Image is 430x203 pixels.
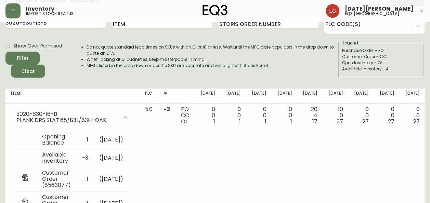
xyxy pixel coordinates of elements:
[342,54,420,60] div: Customer Order - CO
[362,118,369,125] span: 27
[323,89,349,104] th: [DATE]
[337,118,343,125] span: 27
[87,56,338,63] li: When looking at OI quantities, keep masterpacks in mind.
[26,6,54,12] span: Inventory
[5,89,139,104] th: Item
[37,149,76,167] td: Available Inventory
[349,89,374,104] th: [DATE]
[342,66,420,72] div: Available Inventory - AI
[26,12,74,16] h5: import stock status
[139,89,158,104] th: PLC
[200,106,215,125] div: 0 0
[342,40,359,46] legend: Legend
[11,106,134,128] div: 3020-630-16-BPLANK DRS SLAT 65/83L/83H-OAK
[246,89,272,104] th: [DATE]
[76,149,94,167] td: -3
[290,118,292,125] span: 1
[303,106,317,125] div: 20 4
[265,118,266,125] span: 1
[326,4,339,18] img: 2638f148bab13be18035375ceda1d187
[277,106,292,125] div: 0 0
[342,60,420,66] div: Open Inventory - OI
[87,44,338,56] li: Do not quote standard lead times on SKUs with an OI of 10 or less. Wait until the MFG date popula...
[5,52,40,65] button: Filter
[354,106,369,125] div: 0 0
[252,106,266,125] div: 0 0
[203,5,228,16] img: logo
[272,89,297,104] th: [DATE]
[405,106,420,125] div: 0 0
[312,118,317,125] span: 17
[328,106,343,125] div: 10 0
[94,149,129,167] td: ( [DATE] )
[94,167,129,191] td: ( [DATE] )
[37,167,76,191] td: Customer Order (8563077)
[17,54,29,63] div: Filter
[181,118,187,125] span: OI
[164,105,170,113] span: -3
[94,131,129,149] td: ( [DATE] )
[413,118,420,125] span: 27
[16,111,119,117] div: 3020-630-16-B
[16,67,40,76] span: Clear
[87,63,338,69] li: MFGs listed in the drop down under the SKU are accurate and will align with Sales Portal.
[345,6,414,12] span: [DATE][PERSON_NAME]
[226,106,241,125] div: 0 0
[76,131,94,149] td: 1
[181,106,190,125] div: PO CO
[37,131,76,149] td: Opening Balance
[195,89,221,104] th: [DATE]
[221,89,246,104] th: [DATE]
[76,167,94,191] td: 1
[297,89,323,104] th: [DATE]
[22,174,28,182] img: retail_report.svg
[239,118,241,125] span: 1
[342,48,420,54] div: Purchase Order - PO
[380,106,394,125] div: 0 0
[213,118,215,125] span: 1
[13,42,62,50] span: Show Over Promised
[11,65,45,78] button: Clear
[388,118,394,125] span: 27
[345,12,400,16] h5: eq3 [GEOGRAPHIC_DATA]
[158,89,175,104] th: AI
[16,117,119,123] div: PLANK DRS SLAT 65/83L/83H-OAK
[374,89,400,104] th: [DATE]
[400,89,425,104] th: [DATE]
